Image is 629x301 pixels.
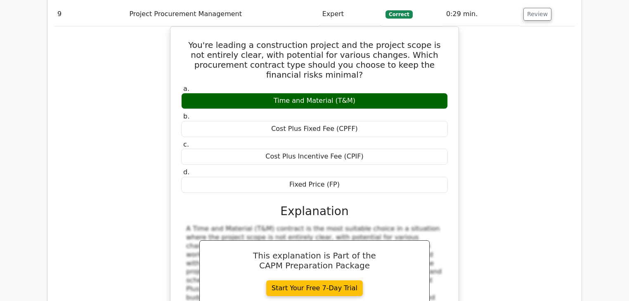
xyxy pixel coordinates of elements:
span: Correct [385,10,412,19]
h3: Explanation [186,204,443,218]
span: b. [183,112,189,120]
a: Start Your Free 7-Day Trial [266,280,363,296]
td: Expert [319,2,382,26]
div: Cost Plus Fixed Fee (CPFF) [181,121,448,137]
span: c. [183,140,189,148]
button: Review [523,8,551,21]
h5: You're leading a construction project and the project scope is not entirely clear, with potential... [180,40,449,80]
td: 0:29 min. [443,2,520,26]
td: Project Procurement Management [126,2,319,26]
div: Cost Plus Incentive Fee (CPIF) [181,149,448,165]
td: 9 [54,2,126,26]
div: Fixed Price (FP) [181,177,448,193]
span: a. [183,85,189,92]
span: d. [183,168,189,176]
div: Time and Material (T&M) [181,93,448,109]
